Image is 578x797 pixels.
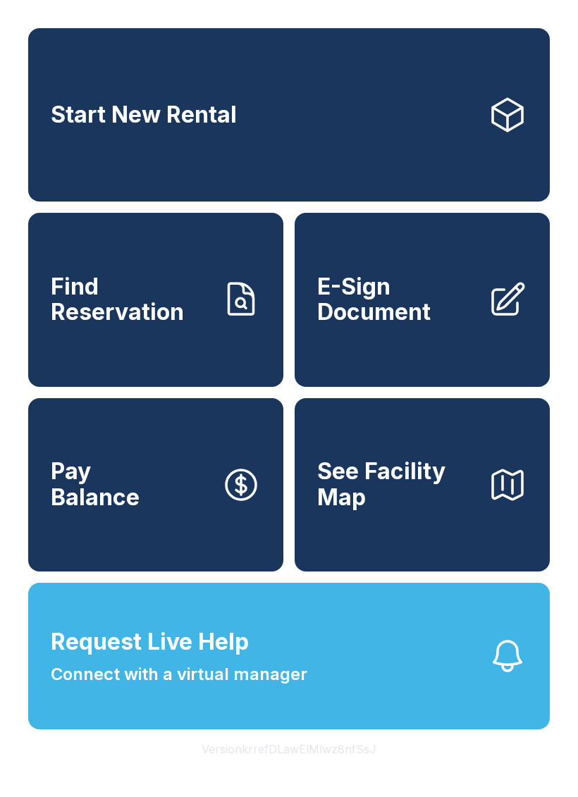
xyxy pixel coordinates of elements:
button: See Facility Map [295,398,550,572]
a: Start New Rental [28,28,550,202]
span: Request Live Help [51,625,249,659]
button: Request Live HelpConnect with a virtual manager [28,583,550,729]
a: E-Sign Document [295,213,550,386]
span: Start New Rental [51,102,237,128]
span: Pay Balance [51,459,140,510]
span: Find Reservation [51,274,210,326]
a: Find Reservation [28,213,283,386]
button: PayBalance [28,398,283,572]
span: E-Sign Document [317,274,476,326]
span: See Facility Map [317,459,476,510]
button: VersionkrrefDLawElMlwz8nfSsJ [190,729,388,769]
span: Connect with a virtual manager [51,662,307,687]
